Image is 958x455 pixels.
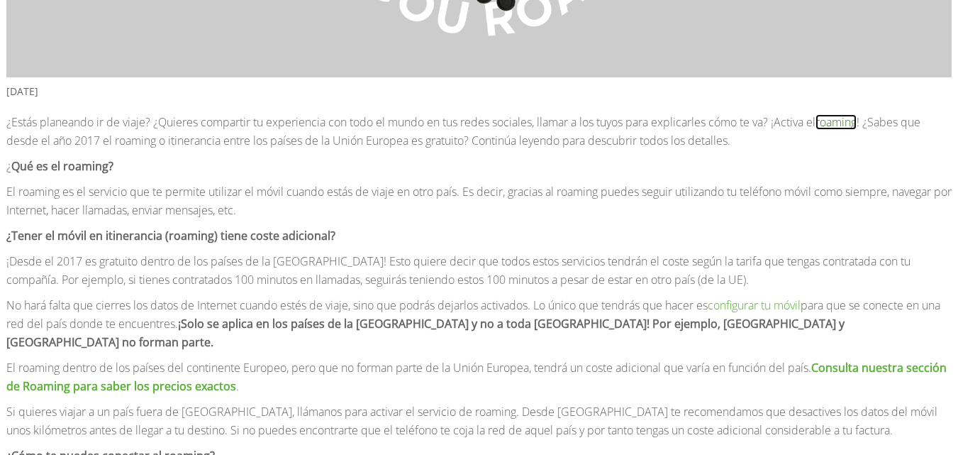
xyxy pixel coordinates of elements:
[6,182,952,219] p: El roaming es el servicio que te permite utilizar el móvil cuando estás de viaje en otro país. Es...
[6,84,952,106] p: [DATE]
[6,113,952,150] p: ¿Estás planeando ir de viaje? ¿Quieres compartir tu experiencia con todo el mundo en tus redes so...
[708,297,801,313] a: configurar tu móvil
[815,114,857,130] a: roaming
[6,358,952,395] p: El roaming dentro de los países del continente Europeo, pero que no forman parte de la Unión Euro...
[6,252,952,289] p: ¡Desde el 2017 es gratuito dentro de los países de la [GEOGRAPHIC_DATA]! Esto quiere decir que to...
[6,316,845,350] strong: ¡Solo se aplica en los países de la [GEOGRAPHIC_DATA] y no a toda [GEOGRAPHIC_DATA]! Por ejemplo,...
[11,158,113,174] strong: Qué es el roaming?
[6,228,335,243] strong: ¿Tener el móvil en itinerancia (roaming) tiene coste adicional?
[6,157,952,175] p: ¿
[6,402,952,439] p: Si quieres viajar a un país fuera de [GEOGRAPHIC_DATA], llámanos para activar el servicio de roam...
[6,296,952,351] p: No hará falta que cierres los datos de Internet cuando estés de viaje, sino que podrás dejarlos a...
